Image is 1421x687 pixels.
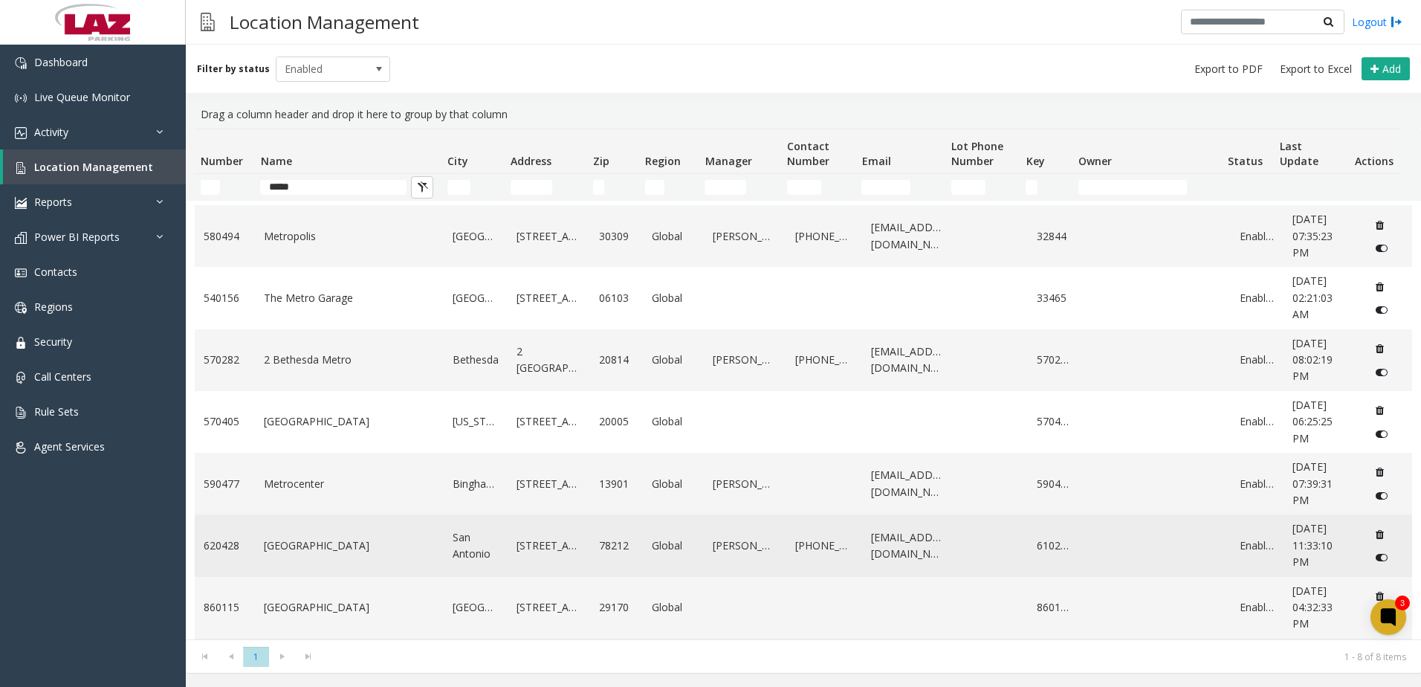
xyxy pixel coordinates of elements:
input: Manager Filter [705,180,746,195]
img: pageIcon [201,4,215,40]
td: Lot Phone Number Filter [945,174,1020,201]
button: Delete [1368,337,1392,361]
a: Global [652,290,694,306]
a: [STREET_ADDRESS] [517,413,582,430]
span: Regions [34,300,73,314]
a: 30309 [599,228,634,245]
span: Enabled [276,57,367,81]
img: 'icon' [15,162,27,174]
button: Disable [1368,236,1396,260]
button: Disable [1368,546,1396,570]
button: Delete [1368,522,1392,546]
a: 32844 [1037,228,1072,245]
a: Location Management [3,149,186,184]
input: Number Filter [201,180,220,195]
span: Contacts [34,265,77,279]
a: 2 Bethesda Metro [264,352,435,368]
td: Address Filter [505,174,587,201]
a: [STREET_ADDRESS] [517,476,582,492]
div: Data table [186,129,1421,639]
span: Region [645,154,681,168]
span: Lot Phone Number [951,139,1003,168]
button: Export to Excel [1274,59,1358,80]
img: 'icon' [15,407,27,419]
a: 570282 [204,352,246,368]
a: [DATE] 02:21:03 AM [1292,273,1350,323]
button: Add [1362,57,1410,81]
button: Clear [411,176,433,199]
a: [GEOGRAPHIC_DATA] [453,228,499,245]
a: 78212 [599,538,634,554]
a: [PHONE_NUMBER] [795,228,852,245]
div: Drag a column header and drop it here to group by that column [195,100,1412,129]
span: Owner [1078,154,1112,168]
span: Address [511,154,551,168]
span: Email [862,154,891,168]
input: Zip Filter [593,180,605,195]
a: 20005 [599,413,634,430]
a: Enabled [1240,413,1275,430]
a: [DATE] 07:35:23 PM [1292,211,1350,261]
a: [DATE] 11:33:10 PM [1292,520,1350,570]
button: Delete [1368,584,1392,608]
img: 'icon' [15,337,27,349]
a: Enabled [1240,290,1275,306]
a: [DATE] 08:02:19 PM [1292,335,1350,385]
button: Disable [1368,422,1396,445]
span: Number [201,154,243,168]
input: City Filter [447,180,470,195]
a: [DATE] 06:25:25 PM [1292,397,1350,447]
button: Delete [1368,460,1392,484]
a: [STREET_ADDRESS] [517,290,582,306]
a: [STREET_ADDRESS] [517,599,582,616]
a: [EMAIL_ADDRESS][DOMAIN_NAME] [871,467,944,500]
img: 'icon' [15,197,27,209]
a: Metrocenter [264,476,435,492]
a: [PERSON_NAME] [713,538,778,554]
span: Last Update [1280,139,1318,168]
a: [GEOGRAPHIC_DATA] [453,290,499,306]
kendo-pager-info: 1 - 8 of 8 items [330,651,1406,663]
a: Enabled [1240,538,1275,554]
button: Export to PDF [1188,59,1269,80]
span: Call Centers [34,370,91,384]
button: Delete [1368,275,1392,299]
span: [DATE] 08:02:19 PM [1292,336,1333,384]
a: 590477 [204,476,246,492]
a: [STREET_ADDRESS] [517,538,582,554]
a: The Metro Garage [264,290,435,306]
img: 'icon' [15,127,27,139]
a: [DATE] 07:39:31 PM [1292,459,1350,509]
span: Dashboard [34,55,88,69]
a: 570282 [1037,352,1072,368]
input: Address Filter [511,180,552,195]
span: [DATE] 07:35:23 PM [1292,212,1333,259]
span: [DATE] 06:25:25 PM [1292,398,1333,445]
td: Number Filter [195,174,254,201]
button: Delete [1368,213,1392,236]
td: Key Filter [1020,174,1072,201]
td: Email Filter [855,174,945,201]
span: Agent Services [34,439,105,454]
span: Zip [593,154,609,168]
td: Name Filter [254,174,441,201]
span: Security [34,335,72,349]
a: [EMAIL_ADDRESS][DOMAIN_NAME] [871,529,944,563]
span: Live Queue Monitor [34,90,130,104]
a: [EMAIL_ADDRESS][DOMAIN_NAME] [871,219,944,253]
td: Manager Filter [699,174,781,201]
img: 'icon' [15,267,27,279]
img: 'icon' [15,92,27,104]
a: [PERSON_NAME] [713,476,778,492]
a: Enabled [1240,228,1275,245]
span: Reports [34,195,72,209]
a: [GEOGRAPHIC_DATA] [264,413,435,430]
a: Global [652,228,694,245]
a: 33465 [1037,290,1072,306]
span: Name [261,154,292,168]
span: [DATE] 02:21:03 AM [1292,274,1333,321]
a: [GEOGRAPHIC_DATA] [264,538,435,554]
a: [GEOGRAPHIC_DATA] [453,599,499,616]
a: 540156 [204,290,246,306]
input: Contact Number Filter [787,180,821,195]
